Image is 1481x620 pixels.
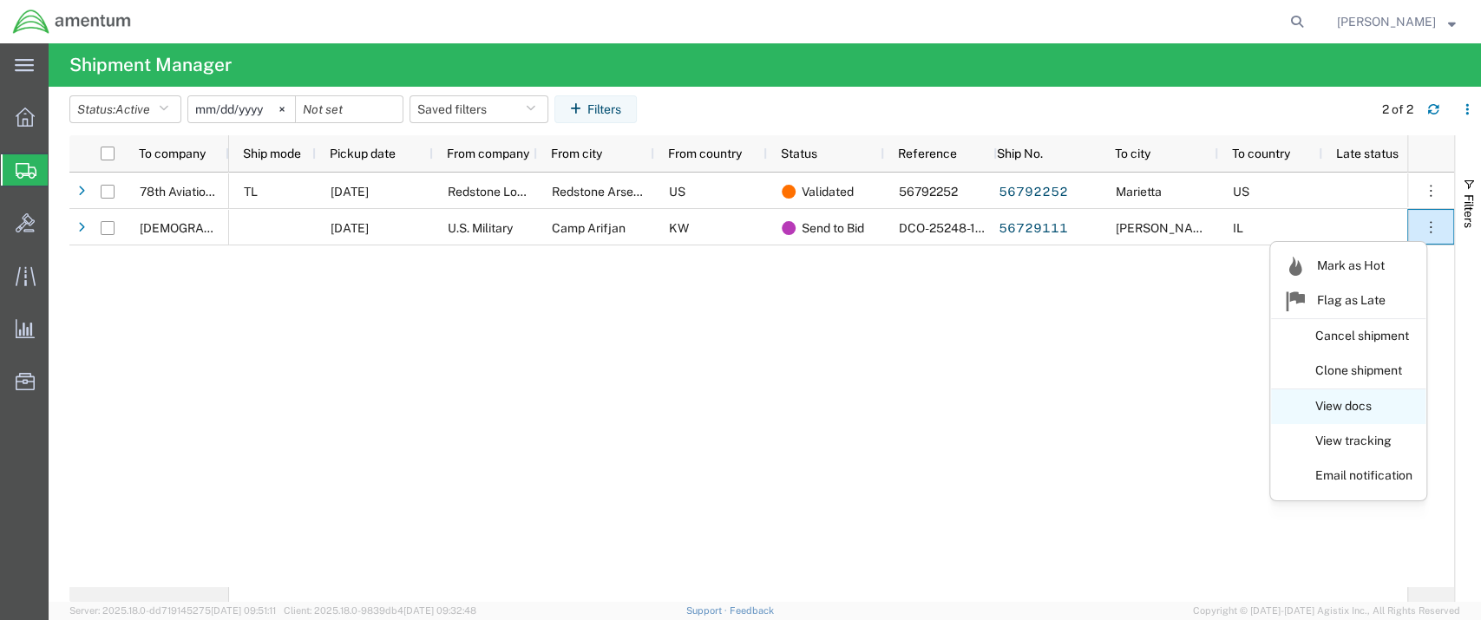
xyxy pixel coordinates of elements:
button: [PERSON_NAME] [1336,11,1457,32]
span: [DATE] 09:32:48 [403,605,476,616]
a: View docs [1271,391,1425,422]
span: US [669,185,685,199]
a: 56729111 [998,215,1069,243]
span: U.S. Military [448,221,513,235]
span: 78th Aviation Troop Command [140,185,307,199]
span: Copyright © [DATE]-[DATE] Agistix Inc., All Rights Reserved [1193,604,1460,618]
button: Filters [554,95,637,123]
span: Ship mode [243,147,301,160]
span: Server: 2025.18.0-dd719145275 [69,605,276,616]
button: Saved filters [410,95,548,123]
span: [DATE] 09:51:11 [211,605,276,616]
div: 2 of 2 [1382,101,1413,119]
a: Support [686,605,730,616]
span: Redstone Arsenal [552,185,651,199]
span: Validated [802,173,854,210]
span: Send to Bid [802,210,864,246]
span: To country [1232,147,1290,160]
span: 56792252 [899,185,958,199]
a: 56792252 [998,179,1069,206]
h4: Shipment Manager [69,43,232,87]
a: Mark as Hot [1271,249,1425,284]
span: Redstone Logistics Manahement Activity (RLMA) [448,185,718,199]
span: Camp Arifjan [552,221,626,235]
span: Status [781,147,817,160]
span: MAHANE TALI [1116,221,1215,235]
img: logo [12,9,132,35]
span: To city [1115,147,1150,160]
a: Clone shipment [1271,356,1425,387]
input: Not set [188,96,295,122]
span: IL [1233,221,1243,235]
span: From country [668,147,742,160]
span: Sammuel Ball [1337,12,1436,31]
span: From city [551,147,602,160]
span: Marietta [1116,185,1162,199]
a: Email notification [1271,460,1425,492]
span: Ship No. [997,147,1043,160]
input: Not set [296,96,403,122]
span: KW [669,221,689,235]
span: From company [447,147,529,160]
span: Filters [1462,194,1476,228]
a: Flag as Late [1271,284,1425,318]
span: Late status [1336,147,1399,160]
a: View tracking [1271,426,1425,457]
a: Feedback [729,605,773,616]
span: 09/11/2025 [331,185,369,199]
button: Status:Active [69,95,181,123]
span: TL [244,185,258,199]
span: Pickup date [330,147,396,160]
span: Israeli Air Force [140,221,327,235]
a: Cancel shipment [1271,321,1425,352]
span: Reference [898,147,957,160]
span: 09/12/2025 [331,221,369,235]
span: DCO-25248-167794 [899,221,1012,235]
span: Client: 2025.18.0-9839db4 [284,605,476,616]
span: Active [115,102,150,116]
span: To company [139,147,206,160]
span: US [1233,185,1249,199]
